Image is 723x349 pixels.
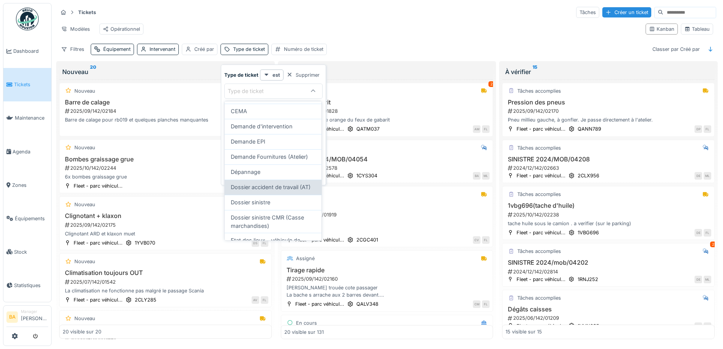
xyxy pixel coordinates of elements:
span: Etat des lieux - véhicule de société [231,236,315,253]
div: QATM037 [356,125,380,133]
div: Clignotant ARD et klaxon muet [63,230,268,237]
div: Fleet - parc véhicul... [74,239,123,246]
div: Équipement [103,46,131,53]
div: Kanban [649,25,674,33]
div: QANN789 [578,125,601,133]
div: Tâches accomplies [517,294,561,302]
span: Dépannage [231,168,260,176]
h3: Dégâts caisses [506,306,711,313]
div: 1YVB070 [135,239,155,246]
div: Filtres [58,44,88,55]
div: Opérationnel [103,25,140,33]
div: FL [482,236,490,244]
div: Manque plastique orange du feux de gabarit [284,116,490,123]
span: Équipements [15,215,48,222]
h3: Feux de gabarit [284,99,490,106]
div: Nouveau [74,315,95,322]
span: Dossier sinistre [231,198,270,207]
div: Tâches accomplies [517,191,561,198]
div: 2025/08/142/01828 [286,107,490,115]
div: 2CLY285 [135,296,156,303]
div: 1CYS304 [356,172,377,179]
div: 2025/09/142/02160 [286,275,490,283]
div: 2 [710,242,716,247]
div: FL [482,300,490,308]
div: ML [482,172,490,180]
div: Ajouter une condition [257,99,323,109]
div: En cours [296,319,317,327]
div: Fleet - parc véhicul... [517,229,565,236]
div: Fleet - parc véhicul... [74,182,123,190]
div: 20 visible sur 131 [284,328,324,335]
div: FL [704,125,711,133]
div: QALV348 [356,300,378,308]
div: FL [261,296,268,304]
div: CM [473,300,480,308]
span: Zones [12,182,48,189]
div: 2024/12/142/02814 [507,268,711,275]
div: Fleet - parc véhicul... [517,172,565,179]
span: Dossier accident de travail (AT) [231,183,310,191]
div: Classer par Créé par [649,44,703,55]
img: Badge_color-CXgf-gQk.svg [16,8,39,30]
div: tache huile sous le camion . a verifier (sur le parking) [506,220,711,227]
div: Numéro de ticket [284,46,323,53]
div: Assigné [296,255,315,262]
div: DS [252,239,259,247]
div: Tâches accomplies [517,248,561,255]
div: BA [473,172,480,180]
div: 20 visible sur 20 [63,328,101,335]
div: Type de ticket [228,87,274,95]
div: La climatisation ne fonctionne pas malgré le passage Scania [63,287,268,294]
div: DE [695,276,702,283]
h3: Barre de calage [63,99,268,106]
h3: Pression des pneus [506,99,711,106]
div: Fleet - parc véhicul... [517,125,565,133]
div: 1VBG696 [578,229,599,236]
div: Créer un ticket [602,7,651,17]
div: 2024/12/142/02578 [286,164,490,172]
div: 2025/06/142/01209 [507,314,711,322]
div: AV [252,296,259,304]
div: À vérifier [505,67,712,76]
div: Modèles [58,24,93,35]
div: AM [473,125,480,133]
span: Demande Fournitures (Atelier) [231,153,308,161]
div: Fleet - parc véhicul... [517,322,565,330]
h3: Tirage rapide [284,267,490,274]
strong: est [273,71,280,79]
div: 1RNJ252 [578,276,598,283]
div: 2 [488,81,495,87]
sup: 20 [90,67,96,76]
div: Nouveau [74,87,95,95]
div: 2024/12/142/02663 [507,164,711,172]
div: 2025/09/142/02175 [64,221,268,229]
div: En cours [284,67,490,76]
div: Tâches [576,7,599,18]
div: DE [695,172,702,180]
span: Demande d'intervention [231,122,293,131]
div: 2CGC401 [356,236,378,243]
span: Stock [14,248,48,256]
div: DE [695,322,702,330]
div: DP [695,125,702,133]
div: Nouveau [74,258,95,265]
span: Tickets [14,81,48,88]
div: CV [473,236,480,244]
h3: SINISTRE 2024/MOB/04208 [506,156,711,163]
div: Nouveau [74,201,95,208]
div: 2025/10/142/02244 [64,164,268,172]
strong: Type de ticket [224,71,258,79]
h3: Garde boue [284,202,490,209]
span: CEMA [231,107,247,115]
h3: 1vbg696(tache d'huile) [506,202,711,209]
div: ML [704,172,711,180]
div: 2025/10/142/02238 [507,211,711,218]
div: 2025/09/142/02184 [64,107,268,115]
span: Agenda [13,148,48,155]
li: [PERSON_NAME] [21,309,48,325]
span: Dossier sinistre CMR (Casse marchandises) [231,213,315,230]
div: 2025/09/142/01919 [286,211,490,218]
div: Supprimer [284,70,323,80]
div: 15 visible sur 15 [506,328,542,335]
